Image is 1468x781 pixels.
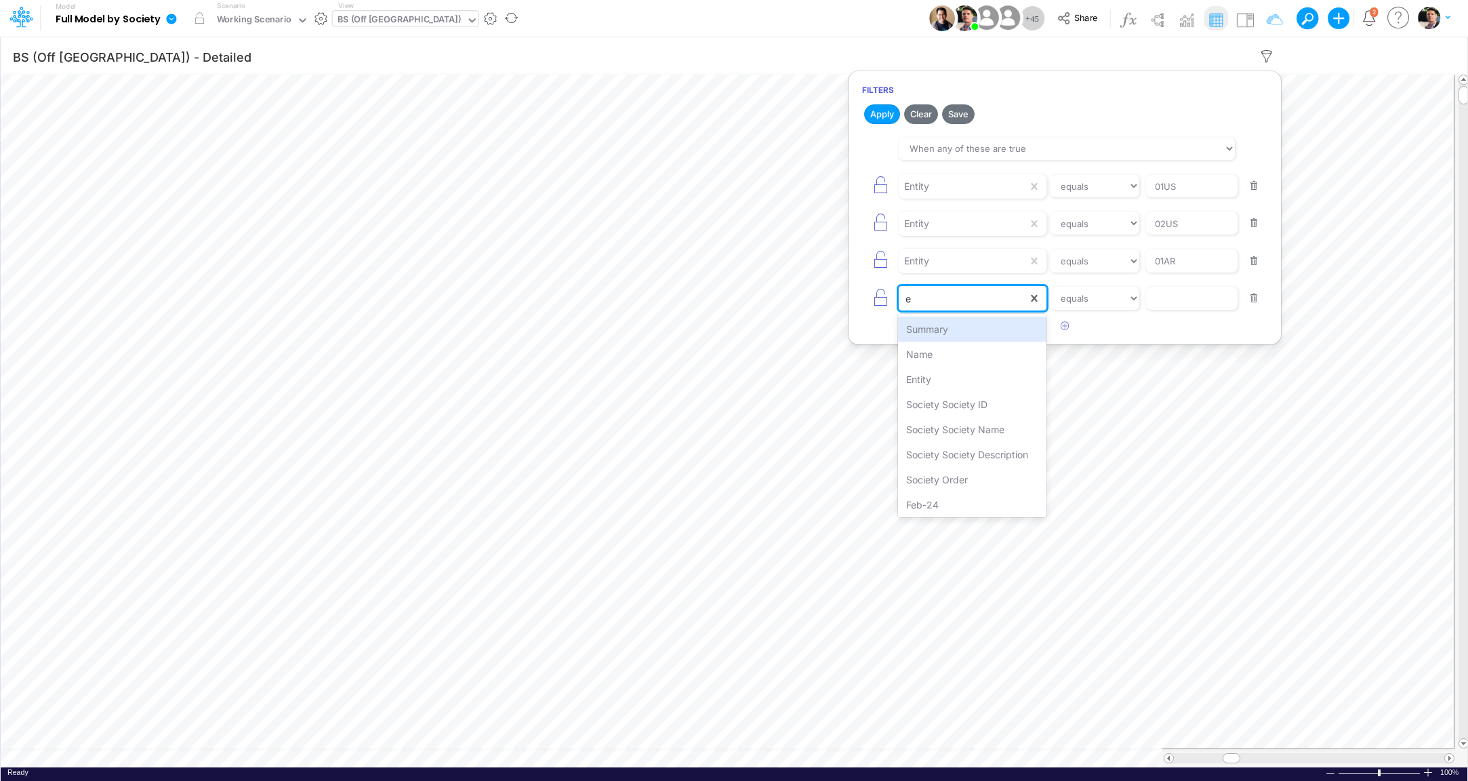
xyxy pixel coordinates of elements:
[338,13,462,28] div: BS (Off [GEOGRAPHIC_DATA])
[217,13,292,28] div: Working Scenario
[7,767,28,778] div: In Ready mode
[1074,12,1097,22] span: Share
[1378,769,1381,776] div: Zoom
[1440,767,1461,778] div: Zoom level
[56,3,76,11] label: Model
[338,1,354,11] label: View
[12,43,1173,71] input: Type a title here
[1440,767,1461,778] span: 100%
[904,104,938,124] button: Clear
[904,254,929,268] div: Entity
[1423,767,1433,778] div: Zoom In
[1325,768,1336,778] div: Zoom Out
[1051,8,1107,29] button: Share
[1372,9,1376,15] div: 2 unread items
[971,3,1002,33] img: User Image Icon
[1338,767,1423,778] div: Zoom
[904,216,929,231] div: Entity
[7,768,28,776] span: Ready
[904,179,929,193] div: Entity
[217,1,245,11] label: Scenario
[56,14,161,26] b: Full Model by Society
[849,78,1281,102] h6: Filters
[1025,14,1039,23] span: + 45
[952,5,977,31] img: User Image Icon
[929,5,955,31] img: User Image Icon
[864,104,900,124] button: Apply
[942,104,975,124] button: Save
[992,3,1023,33] img: User Image Icon
[1362,10,1377,26] a: Notifications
